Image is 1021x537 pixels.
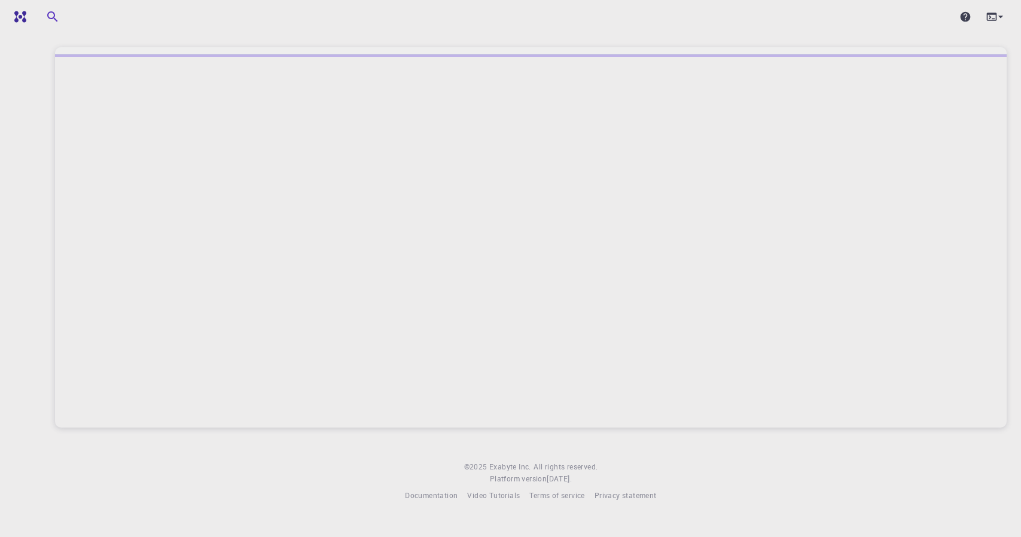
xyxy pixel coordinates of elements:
[10,11,26,23] img: logo
[490,473,547,485] span: Platform version
[529,490,584,502] a: Terms of service
[467,490,520,500] span: Video Tutorials
[405,490,458,500] span: Documentation
[467,490,520,502] a: Video Tutorials
[534,461,598,473] span: All rights reserved.
[547,473,572,485] a: [DATE].
[595,490,657,500] span: Privacy statement
[489,461,531,473] a: Exabyte Inc.
[489,462,531,471] span: Exabyte Inc.
[464,461,489,473] span: © 2025
[547,474,572,483] span: [DATE] .
[405,490,458,502] a: Documentation
[529,490,584,500] span: Terms of service
[595,490,657,502] a: Privacy statement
